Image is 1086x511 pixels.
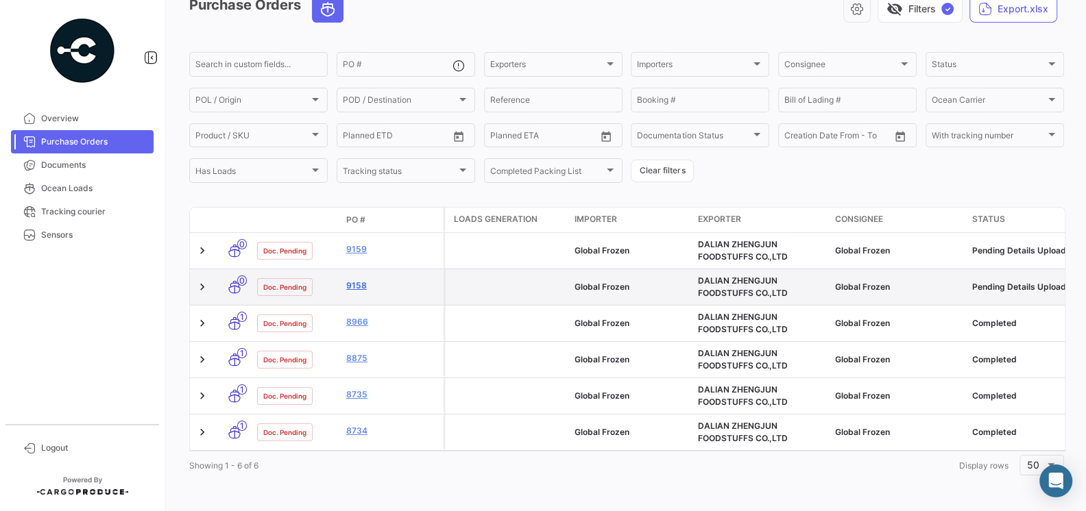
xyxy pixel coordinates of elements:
span: Global Frozen [835,427,890,437]
a: Documents [11,153,154,177]
span: Tracking courier [41,205,148,218]
span: Doc. Pending [263,245,306,256]
span: Global Frozen [575,354,629,364]
a: 9159 [346,243,438,255]
span: Global Frozen [575,390,629,401]
span: Doc. Pending [263,427,306,438]
button: Clear filters [631,160,694,182]
a: Purchase Orders [11,130,154,153]
datatable-header-cell: Exporter [692,208,830,232]
span: DALIAN ZHENGJUN FOODSTUFFS CO.,LTD [698,312,788,334]
datatable-header-cell: Importer [569,208,692,232]
a: Expand/Collapse Row [195,244,209,258]
span: Showing 1 - 6 of 6 [189,460,258,471]
span: 0 [237,275,247,286]
span: Sensors [41,229,148,241]
span: Consignee [835,213,883,225]
span: Completed Packing List [490,168,604,177]
span: Exporter [698,213,741,225]
span: DALIAN ZHENGJUN FOODSTUFFS CO.,LTD [698,421,788,443]
datatable-header-cell: Transport mode [217,214,252,225]
span: Global Frozen [835,390,890,401]
a: Sensors [11,223,154,247]
span: Documentation Status [637,133,751,142]
span: Doc. Pending [263,318,306,329]
span: Ocean Loads [41,182,148,195]
span: Doc. Pending [263,390,306,401]
a: Ocean Loads [11,177,154,200]
span: Global Frozen [835,354,890,364]
button: Open calendar [596,126,616,147]
span: Exporters [490,62,604,71]
a: Overview [11,107,154,130]
span: DALIAN ZHENGJUN FOODSTUFFS CO.,LTD [698,348,788,371]
span: Doc. Pending [263,282,306,292]
span: DALIAN ZHENGJUN FOODSTUFFS CO.,LTD [698,275,788,298]
span: 50 [1027,459,1039,471]
span: Has Loads [195,168,309,177]
a: Expand/Collapse Row [195,425,209,439]
datatable-header-cell: Consignee [830,208,967,232]
span: 0 [237,239,247,249]
span: Tracking status [343,168,457,177]
a: Expand/Collapse Row [195,316,209,330]
span: visibility_off [886,1,903,17]
span: 1 [237,384,247,395]
span: Product / SKU [195,133,309,142]
input: To [519,133,569,142]
img: powered-by.png [48,16,117,85]
span: 1 [237,348,247,358]
span: Consignee [784,62,898,71]
span: Global Frozen [835,245,890,255]
div: Abrir Intercom Messenger [1039,464,1072,497]
span: 1 [237,312,247,322]
span: Importer [575,213,617,225]
span: Global Frozen [835,318,890,328]
a: 8735 [346,388,438,401]
span: Ocean Carrier [932,97,1046,107]
span: Documents [41,159,148,171]
span: Purchase Orders [41,136,148,148]
a: Expand/Collapse Row [195,280,209,294]
input: To [813,133,863,142]
a: 8875 [346,352,438,364]
span: Status [972,213,1005,225]
span: POD / Destination [343,97,457,107]
a: Expand/Collapse Row [195,389,209,403]
span: Status [932,62,1046,71]
span: Global Frozen [835,282,890,292]
a: Tracking courier [11,200,154,223]
a: 9158 [346,279,438,292]
span: 1 [237,421,247,431]
datatable-header-cell: Doc. Status [252,214,341,225]
span: Global Frozen [575,245,629,255]
input: From [343,133,362,142]
span: Doc. Pending [263,354,306,365]
span: POL / Origin [195,97,309,107]
span: Overview [41,112,148,125]
span: Loads generation [454,213,538,225]
input: From [784,133,804,142]
span: Global Frozen [575,427,629,437]
input: From [490,133,509,142]
button: Open calendar [890,126,910,147]
datatable-header-cell: PO # [341,208,444,232]
datatable-header-cell: Loads generation [446,208,569,232]
span: With tracking number [932,133,1046,142]
span: Display rows [959,460,1009,471]
a: 8734 [346,425,438,437]
a: 8966 [346,316,438,328]
span: PO # [346,214,365,226]
span: Logout [41,442,148,454]
span: Global Frozen [575,318,629,328]
button: Open calendar [448,126,469,147]
span: DALIAN ZHENGJUN FOODSTUFFS CO.,LTD [698,384,788,407]
input: To [372,133,422,142]
a: Expand/Collapse Row [195,353,209,366]
span: DALIAN ZHENGJUN FOODSTUFFS CO.,LTD [698,239,788,262]
span: ✓ [941,3,954,15]
span: Global Frozen [575,282,629,292]
span: Importers [637,62,751,71]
